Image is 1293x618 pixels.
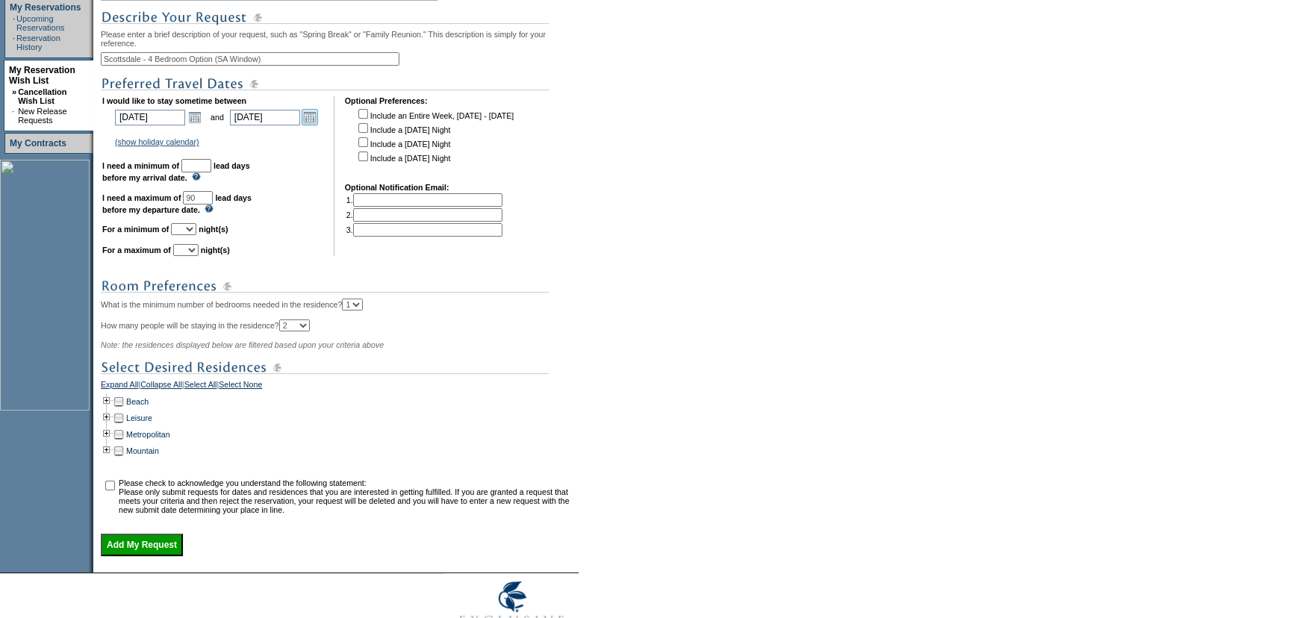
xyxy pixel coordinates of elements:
[346,223,502,237] td: 3.
[126,430,170,439] a: Metropolitan
[126,413,152,422] a: Leisure
[345,96,428,105] b: Optional Preferences:
[102,193,181,202] b: I need a maximum of
[199,225,228,234] b: night(s)
[102,225,169,234] b: For a minimum of
[101,380,575,393] div: | | |
[126,397,149,406] a: Beach
[18,107,66,125] a: New Release Requests
[346,208,502,222] td: 2.
[201,246,230,255] b: night(s)
[102,246,171,255] b: For a maximum of
[101,277,549,296] img: subTtlRoomPreferences.gif
[346,193,502,207] td: 1.
[119,478,573,514] td: Please check to acknowledge you understand the following statement: Please only submit requests f...
[115,137,199,146] a: (show holiday calendar)
[140,380,182,393] a: Collapse All
[16,34,60,51] a: Reservation History
[192,172,201,181] img: questionMark_lightBlue.gif
[355,107,514,172] td: Include an Entire Week, [DATE] - [DATE] Include a [DATE] Night Include a [DATE] Night Include a [...
[230,110,300,125] input: Date format: M/D/Y. Shortcut keys: [T] for Today. [UP] or [.] for Next Day. [DOWN] or [,] for Pre...
[205,205,214,213] img: questionMark_lightBlue.gif
[102,96,246,105] b: I would like to stay sometime between
[126,446,159,455] a: Mountain
[12,107,16,125] td: ·
[10,2,81,13] a: My Reservations
[101,380,138,393] a: Expand All
[219,380,262,393] a: Select None
[13,14,15,32] td: ·
[16,14,64,32] a: Upcoming Reservations
[208,107,226,128] td: and
[102,161,250,182] b: lead days before my arrival date.
[18,87,66,105] a: Cancellation Wish List
[184,380,217,393] a: Select All
[101,340,384,349] span: Note: the residences displayed below are filtered based upon your criteria above
[12,87,16,96] b: »
[345,183,449,192] b: Optional Notification Email:
[101,534,183,556] input: Add My Request
[115,110,185,125] input: Date format: M/D/Y. Shortcut keys: [T] for Today. [UP] or [.] for Next Day. [DOWN] or [,] for Pre...
[302,109,318,125] a: Open the calendar popup.
[187,109,203,125] a: Open the calendar popup.
[10,138,66,149] a: My Contracts
[102,193,252,214] b: lead days before my departure date.
[9,65,75,86] a: My Reservation Wish List
[13,34,15,51] td: ·
[102,161,179,170] b: I need a minimum of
